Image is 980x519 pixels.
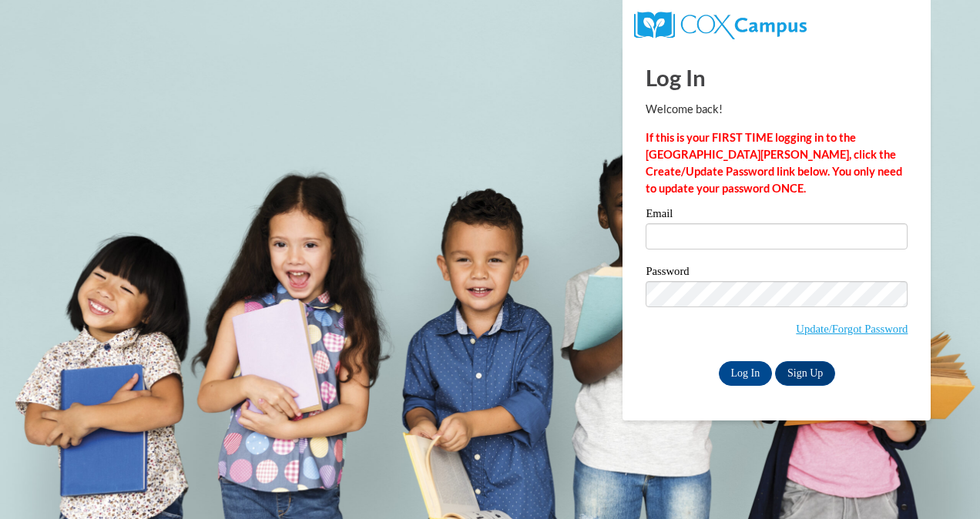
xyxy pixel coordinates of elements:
a: Sign Up [775,361,835,386]
label: Password [646,266,908,281]
label: Email [646,208,908,223]
strong: If this is your FIRST TIME logging in to the [GEOGRAPHIC_DATA][PERSON_NAME], click the Create/Upd... [646,131,902,195]
img: COX Campus [634,12,806,39]
h1: Log In [646,62,908,93]
a: COX Campus [634,18,806,31]
input: Log In [719,361,773,386]
p: Welcome back! [646,101,908,118]
a: Update/Forgot Password [796,323,908,335]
